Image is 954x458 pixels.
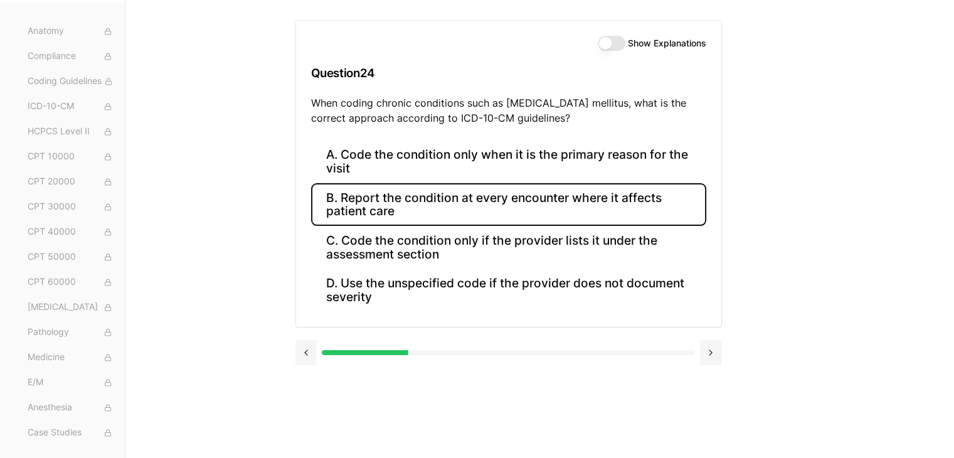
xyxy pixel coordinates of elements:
[23,147,120,167] button: CPT 10000
[28,426,115,440] span: Case Studies
[23,348,120,368] button: Medicine
[28,200,115,214] span: CPT 30000
[23,21,120,41] button: Anatomy
[628,39,706,48] label: Show Explanations
[28,351,115,365] span: Medicine
[28,376,115,390] span: E/M
[23,247,120,267] button: CPT 50000
[28,175,115,189] span: CPT 20000
[28,100,115,114] span: ICD-10-CM
[311,95,706,125] p: When coding chronic conditions such as [MEDICAL_DATA] mellitus, what is the correct approach acco...
[23,172,120,192] button: CPT 20000
[23,46,120,67] button: Compliance
[28,401,115,415] span: Anesthesia
[28,225,115,239] span: CPT 40000
[28,125,115,139] span: HCPCS Level II
[23,222,120,242] button: CPT 40000
[311,183,706,226] button: B. Report the condition at every encounter where it affects patient care
[28,301,115,314] span: [MEDICAL_DATA]
[23,272,120,292] button: CPT 60000
[311,141,706,183] button: A. Code the condition only when it is the primary reason for the visit
[23,72,120,92] button: Coding Guidelines
[28,150,115,164] span: CPT 10000
[311,55,706,92] h3: Question 24
[23,423,120,443] button: Case Studies
[23,122,120,142] button: HCPCS Level II
[28,50,115,63] span: Compliance
[311,269,706,312] button: D. Use the unspecified code if the provider does not document severity
[23,297,120,317] button: [MEDICAL_DATA]
[23,398,120,418] button: Anesthesia
[28,75,115,88] span: Coding Guidelines
[28,275,115,289] span: CPT 60000
[28,250,115,264] span: CPT 50000
[23,373,120,393] button: E/M
[23,197,120,217] button: CPT 30000
[23,322,120,343] button: Pathology
[311,226,706,269] button: C. Code the condition only if the provider lists it under the assessment section
[28,326,115,339] span: Pathology
[23,97,120,117] button: ICD-10-CM
[28,24,115,38] span: Anatomy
